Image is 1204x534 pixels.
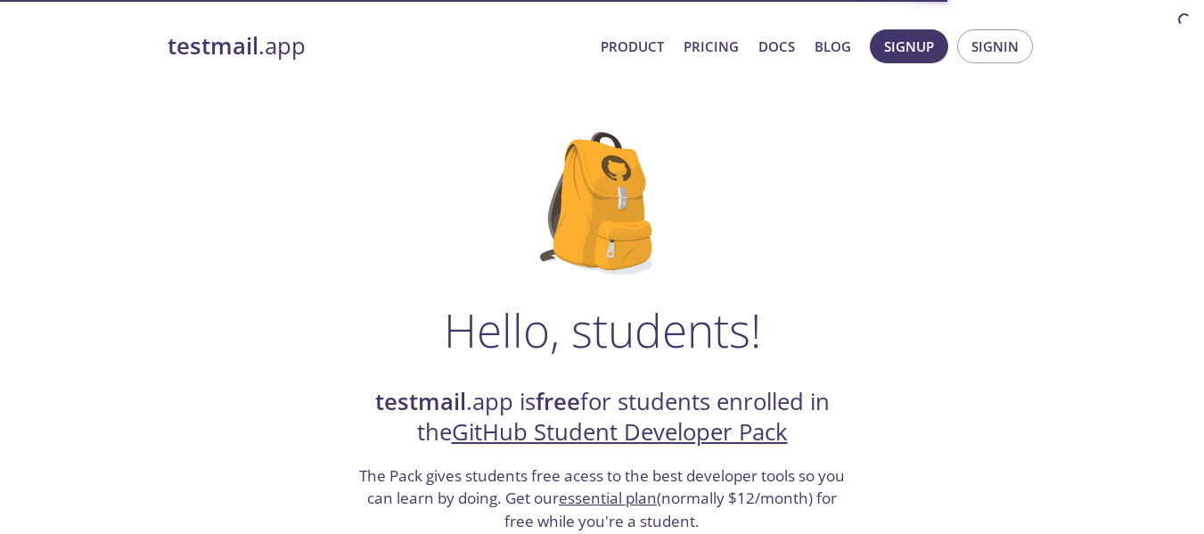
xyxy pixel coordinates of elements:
a: testmail.app [168,31,586,62]
button: Signin [957,29,1033,63]
h3: The Pack gives students free acess to the best developer tools so you can learn by doing. Get our... [357,464,848,533]
a: GitHub Student Developer Pack [452,416,788,448]
a: Blog [815,35,851,58]
span: Signin [971,35,1019,58]
strong: testmail [168,30,258,62]
img: github-student-backpack.png [540,132,664,275]
strong: testmail [375,386,466,417]
a: Docs [758,35,795,58]
h1: Hello, students! [444,303,761,357]
a: Product [601,35,664,58]
button: Signup [870,29,948,63]
strong: free [536,386,580,417]
span: Signup [884,35,934,58]
h2: .app is for students enrolled in the [357,387,848,448]
a: Pricing [684,35,739,58]
a: essential plan [559,488,657,508]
